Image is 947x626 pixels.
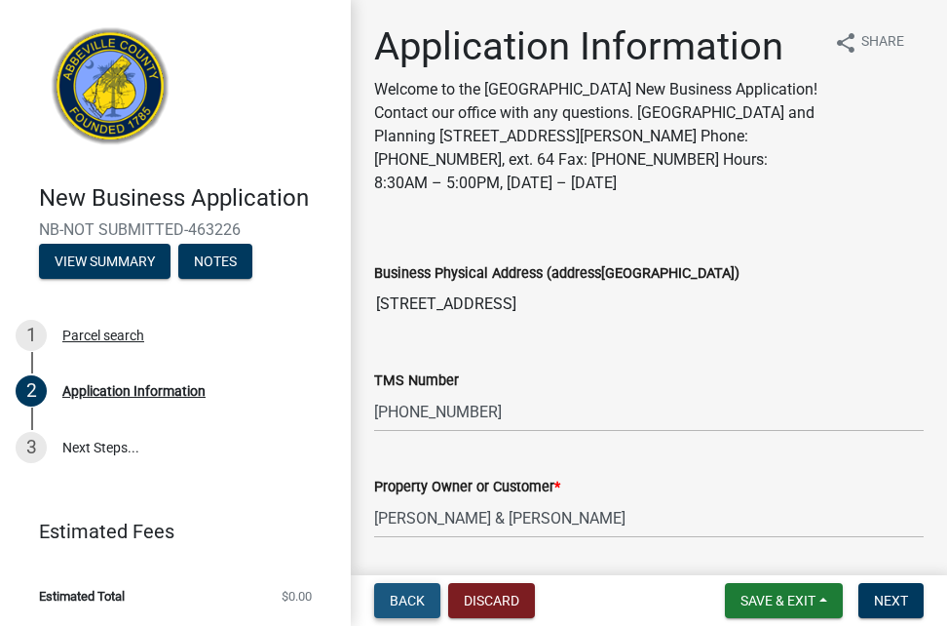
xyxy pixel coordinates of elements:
label: Property Owner or Customer [374,481,560,494]
div: 3 [16,432,47,463]
span: Estimated Total [39,590,125,603]
span: Next [874,593,908,608]
button: shareShare [818,23,920,61]
span: Share [861,31,904,55]
h1: Application Information [374,23,818,70]
button: Back [374,583,440,618]
div: Parcel search [62,329,144,342]
label: Business Physical Address (address[GEOGRAPHIC_DATA]) [374,267,739,281]
i: share [834,31,857,55]
div: 1 [16,320,47,351]
button: Discard [448,583,535,618]
label: TMS Number [374,374,459,388]
button: Notes [178,244,252,279]
img: Abbeville County, South Carolina [39,20,182,164]
span: Back [390,593,425,608]
h4: New Business Application [39,184,335,213]
span: Save & Exit [740,593,815,608]
div: Application Information [62,384,206,398]
p: Welcome to the [GEOGRAPHIC_DATA] New Business Application! Contact our office with any questions.... [374,78,818,195]
button: Next [858,583,924,618]
button: View Summary [39,244,170,279]
button: Save & Exit [725,583,843,618]
span: $0.00 [282,590,312,603]
a: Estimated Fees [16,512,320,551]
wm-modal-confirm: Notes [178,254,252,270]
wm-modal-confirm: Summary [39,254,170,270]
div: 2 [16,375,47,407]
span: NB-NOT SUBMITTED-463226 [39,220,312,239]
